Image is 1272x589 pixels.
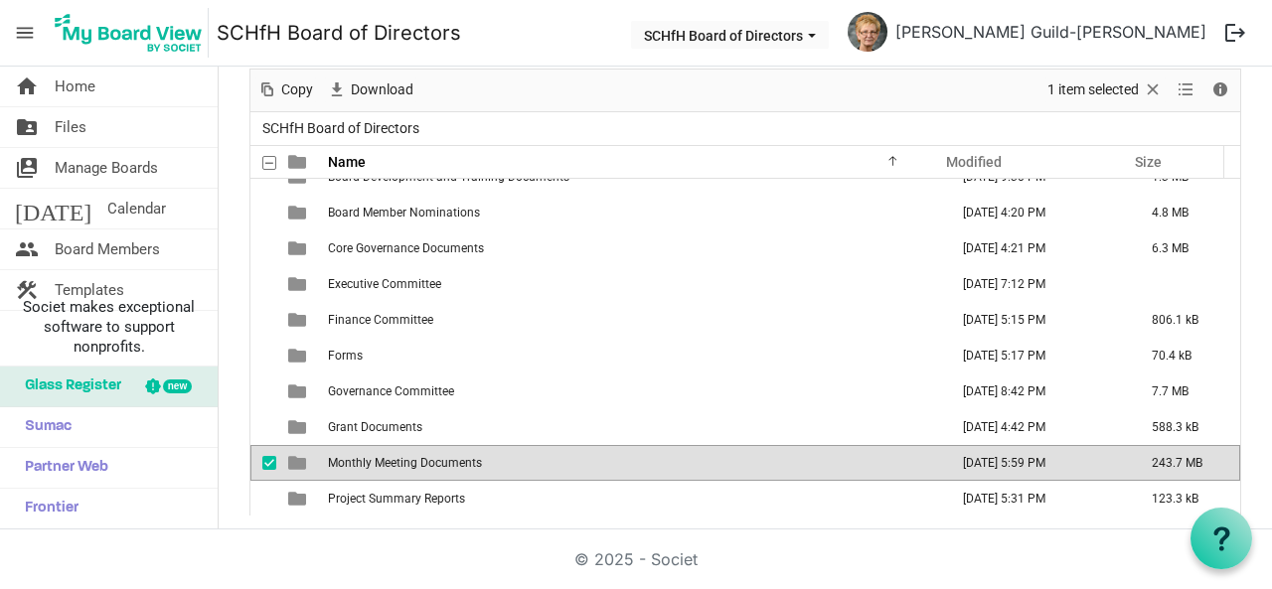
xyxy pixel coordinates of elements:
span: construction [15,270,39,310]
td: is template cell column header type [276,445,322,481]
td: 7.7 MB is template cell column header Size [1131,373,1240,409]
div: Copy [250,70,320,111]
span: 1 item selected [1045,77,1141,102]
td: is template cell column header type [276,373,322,409]
td: 806.1 kB is template cell column header Size [1131,302,1240,338]
td: checkbox [250,338,276,373]
span: Copy [279,77,315,102]
div: View [1170,70,1203,111]
td: Monthly Meeting Documents is template cell column header Name [322,445,942,481]
span: Finance Committee [328,313,433,327]
td: is template cell column header type [276,409,322,445]
td: Executive Committee is template cell column header Name [322,266,942,302]
td: checkbox [250,230,276,266]
td: is template cell column header type [276,338,322,373]
td: January 31, 2025 5:17 PM column header Modified [942,338,1131,373]
span: switch_account [15,148,39,188]
td: June 13, 2025 4:21 PM column header Modified [942,230,1131,266]
td: 6.3 MB is template cell column header Size [1131,230,1240,266]
td: August 18, 2025 5:59 PM column header Modified [942,445,1131,481]
td: Project Summary Reports is template cell column header Name [322,481,942,516]
td: is template cell column header Size [1131,266,1240,302]
td: checkbox [250,266,276,302]
td: is template cell column header type [276,266,322,302]
span: Files [55,107,86,147]
button: Download [324,77,417,102]
span: Grant Documents [328,420,422,434]
td: checkbox [250,409,276,445]
td: Finance Committee is template cell column header Name [322,302,942,338]
span: Calendar [107,189,166,228]
span: Templates [55,270,124,310]
div: new [163,379,192,393]
img: My Board View Logo [49,8,209,58]
span: Modified [946,154,1002,170]
span: Home [55,67,95,106]
button: logout [1214,12,1256,54]
span: Download [349,77,415,102]
span: home [15,67,39,106]
span: Forms [328,349,363,363]
span: SCHfH Board of Directors [258,116,423,141]
td: 4.8 MB is template cell column header Size [1131,195,1240,230]
td: February 24, 2025 4:42 PM column header Modified [942,409,1131,445]
td: April 21, 2025 5:31 PM column header Modified [942,481,1131,516]
button: Copy [254,77,317,102]
div: Download [320,70,420,111]
button: View dropdownbutton [1174,77,1197,102]
a: SCHfH Board of Directors [217,13,461,53]
td: Grant Documents is template cell column header Name [322,409,942,445]
span: people [15,229,39,269]
td: is template cell column header type [276,302,322,338]
a: [PERSON_NAME] Guild-[PERSON_NAME] [887,12,1214,52]
td: 123.3 kB is template cell column header Size [1131,481,1240,516]
a: © 2025 - Societ [574,549,698,569]
td: 588.3 kB is template cell column header Size [1131,409,1240,445]
td: checkbox [250,195,276,230]
td: 243.7 MB is template cell column header Size [1131,445,1240,481]
span: Partner Web [15,448,108,488]
span: Board Members [55,229,160,269]
td: August 13, 2025 8:42 PM column header Modified [942,373,1131,409]
span: Board Development and Training Documents [328,170,569,184]
div: Clear selection [1040,70,1170,111]
span: Executive Committee [328,277,441,291]
span: Frontier [15,489,79,528]
td: June 13, 2025 4:20 PM column header Modified [942,195,1131,230]
a: My Board View Logo [49,8,217,58]
td: Core Governance Documents is template cell column header Name [322,230,942,266]
td: 70.4 kB is template cell column header Size [1131,338,1240,373]
span: Name [328,154,366,170]
button: Details [1207,77,1234,102]
span: folder_shared [15,107,39,147]
td: January 22, 2025 5:15 PM column header Modified [942,302,1131,338]
span: [DATE] [15,189,91,228]
span: Monthly Meeting Documents [328,456,482,470]
td: is template cell column header type [276,195,322,230]
span: Project Summary Reports [328,492,465,506]
span: Governance Committee [328,384,454,398]
div: Details [1203,70,1237,111]
span: Size [1135,154,1162,170]
button: SCHfH Board of Directors dropdownbutton [631,21,829,49]
td: checkbox [250,373,276,409]
td: checkbox [250,445,276,481]
span: Sumac [15,407,72,447]
span: Glass Register [15,367,121,406]
td: June 19, 2024 7:12 PM column header Modified [942,266,1131,302]
span: Core Governance Documents [328,241,484,255]
span: Societ makes exceptional software to support nonprofits. [9,297,209,357]
td: Governance Committee is template cell column header Name [322,373,942,409]
td: Board Member Nominations is template cell column header Name [322,195,942,230]
td: is template cell column header type [276,481,322,516]
span: menu [6,14,44,52]
td: Forms is template cell column header Name [322,338,942,373]
button: Selection [1044,77,1167,102]
span: Manage Boards [55,148,158,188]
td: checkbox [250,481,276,516]
img: OdoFlBhvpqldIb-P7DSP__0e_FQEGjDop-zdg6bAjxMQkRQHUP05SVAWdTjSztsLK7yiDQnaGncWXRcj43Amrg_thumb.png [848,12,887,52]
td: checkbox [250,302,276,338]
td: is template cell column header type [276,230,322,266]
span: Board Member Nominations [328,206,480,220]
